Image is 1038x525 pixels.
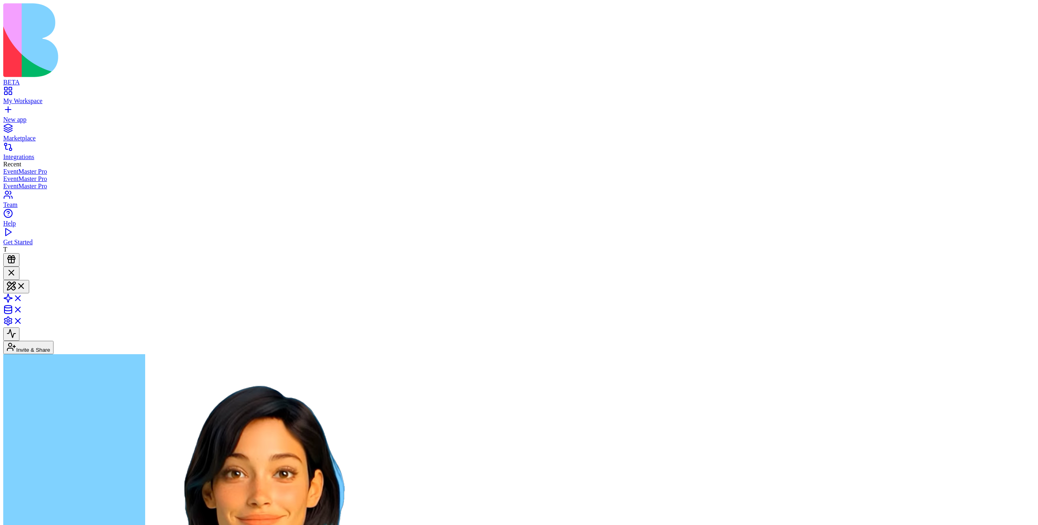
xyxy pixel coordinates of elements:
[3,194,1035,209] a: Team
[3,239,1035,246] div: Get Started
[3,183,1035,190] a: EventMaster Pro
[3,213,1035,227] a: Help
[3,109,1035,123] a: New app
[3,168,1035,175] a: EventMaster Pro
[3,231,1035,246] a: Get Started
[3,3,329,77] img: logo
[3,246,7,253] span: T
[3,127,1035,142] a: Marketplace
[3,153,1035,161] div: Integrations
[3,341,54,354] button: Invite & Share
[3,201,1035,209] div: Team
[3,90,1035,105] a: My Workspace
[3,175,1035,183] a: EventMaster Pro
[3,71,1035,86] a: BETA
[3,116,1035,123] div: New app
[3,161,21,168] span: Recent
[3,79,1035,86] div: BETA
[3,220,1035,227] div: Help
[3,146,1035,161] a: Integrations
[3,135,1035,142] div: Marketplace
[3,97,1035,105] div: My Workspace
